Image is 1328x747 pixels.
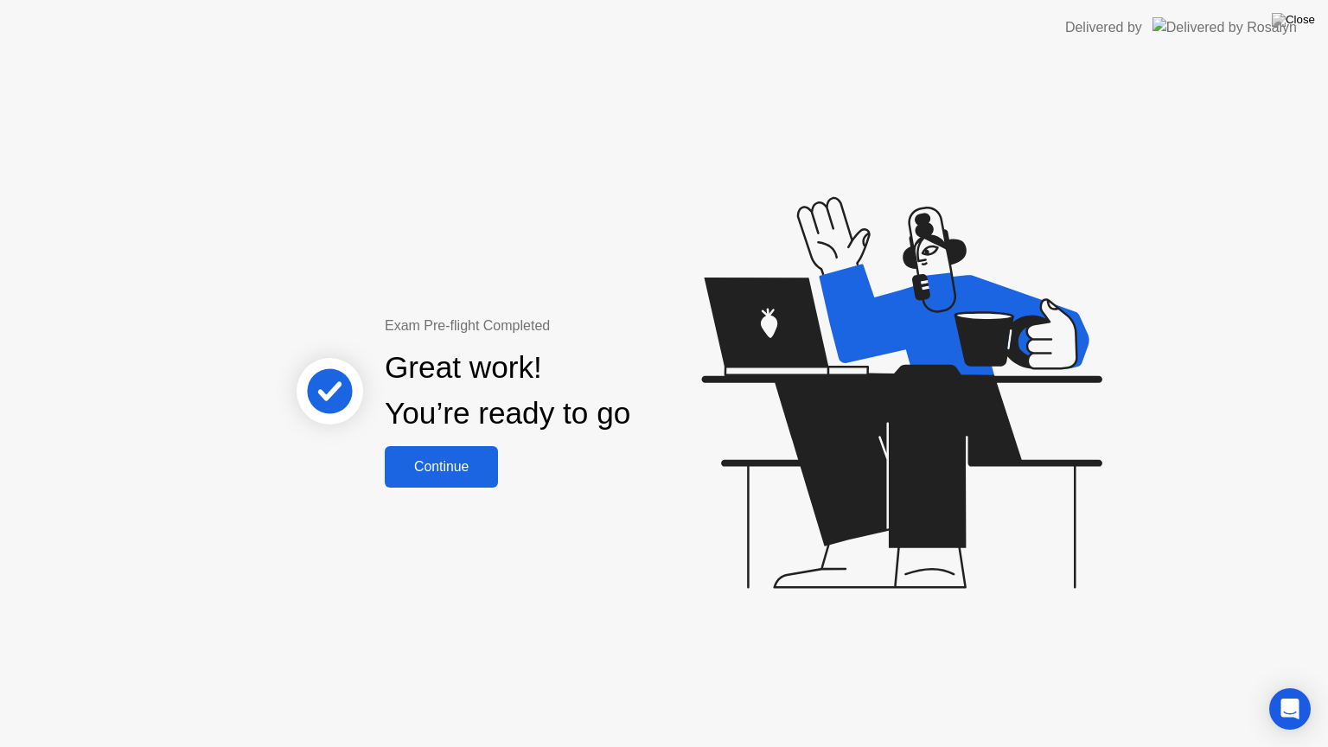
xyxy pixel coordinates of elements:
[1269,688,1311,730] div: Open Intercom Messenger
[385,345,630,437] div: Great work! You’re ready to go
[385,446,498,488] button: Continue
[1152,17,1297,37] img: Delivered by Rosalyn
[1272,13,1315,27] img: Close
[390,459,493,475] div: Continue
[385,316,742,336] div: Exam Pre-flight Completed
[1065,17,1142,38] div: Delivered by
